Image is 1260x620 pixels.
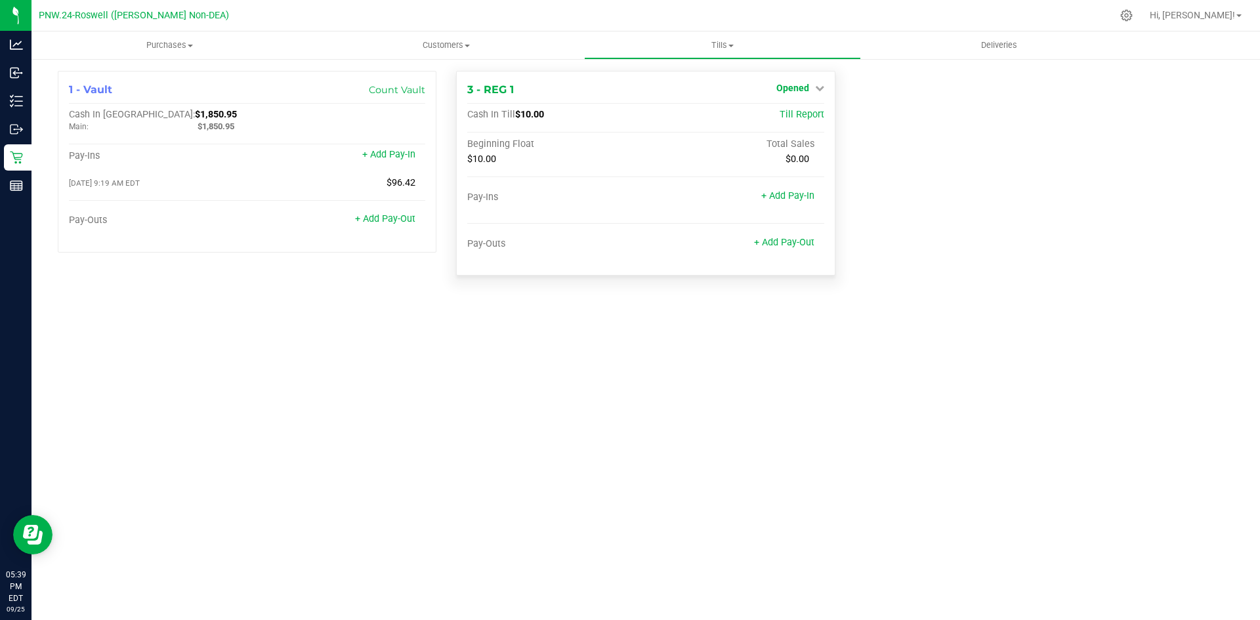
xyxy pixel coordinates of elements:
[69,178,140,188] span: [DATE] 9:19 AM EDT
[780,109,824,120] a: Till Report
[963,39,1035,51] span: Deliveries
[761,190,814,201] a: + Add Pay-In
[69,122,89,131] span: Main:
[39,10,229,21] span: PNW.24-Roswell ([PERSON_NAME] Non-DEA)
[31,39,308,51] span: Purchases
[467,238,646,250] div: Pay-Outs
[786,154,809,165] span: $0.00
[10,38,23,51] inline-svg: Analytics
[6,604,26,614] p: 09/25
[10,179,23,192] inline-svg: Reports
[6,569,26,604] p: 05:39 PM EDT
[10,94,23,108] inline-svg: Inventory
[369,84,425,96] a: Count Vault
[69,150,247,162] div: Pay-Ins
[584,31,860,59] a: Tills
[754,237,814,248] a: + Add Pay-Out
[198,121,234,131] span: $1,850.95
[13,515,52,554] iframe: Resource center
[362,149,415,160] a: + Add Pay-In
[308,31,584,59] a: Customers
[646,138,824,150] div: Total Sales
[861,31,1137,59] a: Deliveries
[387,177,415,188] span: $96.42
[69,109,195,120] span: Cash In [GEOGRAPHIC_DATA]:
[1118,9,1135,22] div: Manage settings
[467,192,646,203] div: Pay-Ins
[69,83,112,96] span: 1 - Vault
[31,31,308,59] a: Purchases
[467,83,514,96] span: 3 - REG 1
[10,151,23,164] inline-svg: Retail
[10,66,23,79] inline-svg: Inbound
[467,154,496,165] span: $10.00
[776,83,809,93] span: Opened
[308,39,583,51] span: Customers
[69,215,247,226] div: Pay-Outs
[585,39,860,51] span: Tills
[515,109,544,120] span: $10.00
[467,109,515,120] span: Cash In Till
[355,213,415,224] a: + Add Pay-Out
[195,109,237,120] span: $1,850.95
[467,138,646,150] div: Beginning Float
[1150,10,1235,20] span: Hi, [PERSON_NAME]!
[10,123,23,136] inline-svg: Outbound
